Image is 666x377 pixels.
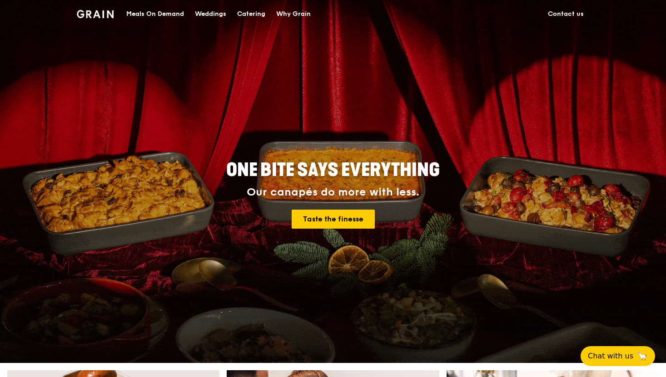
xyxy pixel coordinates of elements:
div: Why Grain [276,0,311,28]
div: Catering [237,0,265,28]
a: Catering [232,0,271,28]
button: Chat with us🦙 [581,346,655,366]
a: Weddings [189,0,232,28]
div: Meals On Demand [126,0,184,28]
div: Weddings [195,0,226,28]
span: 🦙 [637,351,648,362]
img: Grain [77,10,114,18]
a: Contact us [542,0,589,28]
span: ONE BITE SAYS EVERYTHING [226,159,440,181]
a: Taste the finesse [292,210,375,229]
a: Why Grain [271,0,316,28]
div: Our canapés do more with less. [169,186,497,199]
span: Chat with us [588,351,633,362]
